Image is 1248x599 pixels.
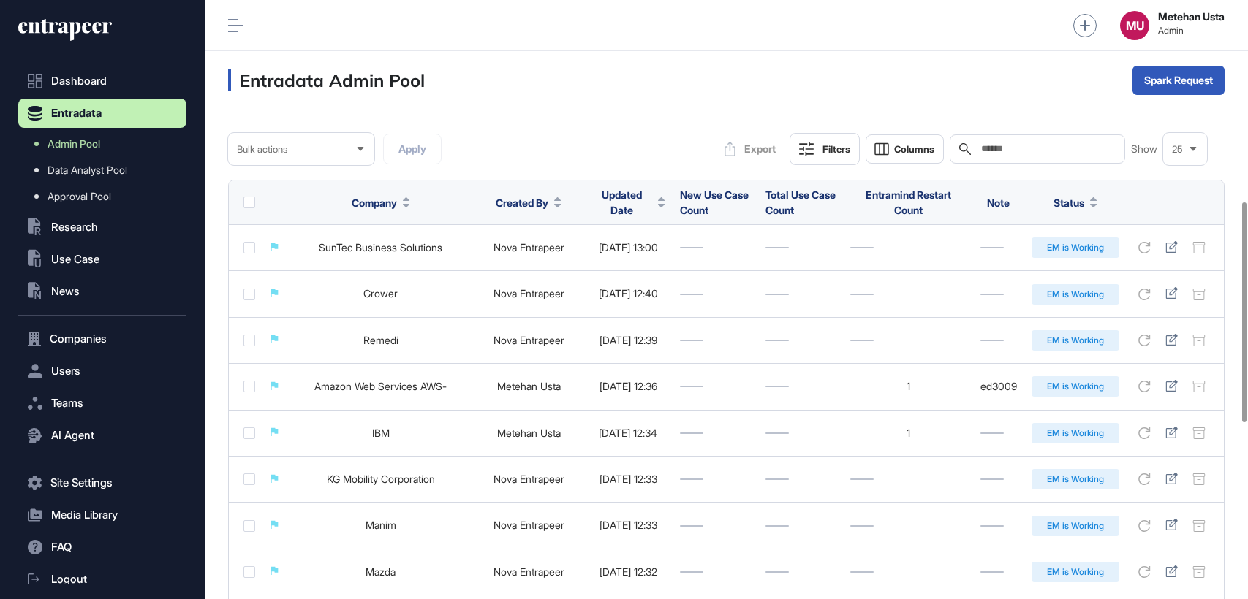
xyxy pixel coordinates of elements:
[372,427,390,439] a: IBM
[850,381,966,392] div: 1
[1032,284,1119,305] div: EM is Working
[1054,195,1084,210] span: Status
[26,157,186,183] a: Data Analyst Pool
[866,188,951,216] span: Entramind Restart Count
[497,427,561,439] a: Metehan Usta
[51,365,80,377] span: Users
[1054,195,1097,210] button: Status
[51,509,118,521] span: Media Library
[51,573,87,585] span: Logout
[591,473,665,485] div: [DATE] 12:33
[352,195,397,210] span: Company
[1032,423,1119,443] div: EM is Working
[496,195,548,210] span: Created By
[493,241,564,253] a: Nova Entrapeer
[314,380,447,392] a: Amazon Web Services AWS-
[51,253,99,265] span: Use Case
[987,197,1010,209] span: Note
[48,138,100,150] span: Admin Pool
[51,75,107,87] span: Dashboard
[26,183,186,210] a: Approval Pool
[1032,237,1119,258] div: EM is Working
[327,473,435,485] a: KG Mobility Corporation
[493,519,564,531] a: Nova Entrapeer
[980,381,1017,392] div: ed3009
[591,566,665,578] div: [DATE] 12:32
[493,473,564,485] a: Nova Entrapeer
[1032,516,1119,536] div: EM is Working
[591,187,652,218] span: Updated Date
[591,519,665,531] div: [DATE] 12:33
[496,195,561,210] button: Created By
[319,241,442,253] a: SunTec Business Solutions
[26,131,186,157] a: Admin Pool
[363,287,398,299] a: Grower
[1032,469,1119,489] div: EM is Working
[493,565,564,578] a: Nova Entrapeer
[1131,143,1157,155] span: Show
[18,468,186,497] button: Site Settings
[18,245,186,274] button: Use Case
[51,397,83,409] span: Teams
[591,427,665,439] div: [DATE] 12:34
[228,69,425,91] h3: Entradata Admin Pool
[237,144,287,155] span: Bulk actions
[591,288,665,299] div: [DATE] 12:40
[51,107,102,119] span: Entradata
[18,277,186,306] button: News
[493,334,564,346] a: Nova Entrapeer
[1120,11,1149,40] button: MU
[48,164,127,176] span: Data Analyst Pool
[790,133,860,165] button: Filters
[51,221,98,233] span: Research
[1032,376,1119,397] div: EM is Working
[18,213,186,242] button: Research
[352,195,410,210] button: Company
[866,134,944,164] button: Columns
[18,500,186,530] button: Media Library
[497,380,561,392] a: Metehan Usta
[51,286,80,297] span: News
[50,333,107,345] span: Companies
[18,66,186,96] a: Dashboard
[48,191,111,202] span: Approval Pool
[363,334,398,346] a: Remedi
[591,242,665,253] div: [DATE] 13:00
[1172,144,1183,155] span: 25
[366,565,396,578] a: Mazda
[18,99,186,128] button: Entradata
[1158,11,1225,23] strong: Metehan Usta
[51,430,94,441] span: AI Agent
[680,188,749,216] span: New Use Case Count
[591,381,665,392] div: [DATE] 12:36
[18,389,186,418] button: Teams
[822,143,850,155] div: Filters
[1132,66,1225,95] button: Spark Request
[18,356,186,386] button: Users
[50,477,113,489] span: Site Settings
[493,287,564,299] a: Nova Entrapeer
[1032,330,1119,351] div: EM is Working
[1158,26,1225,36] span: Admin
[18,421,186,450] button: AI Agent
[18,533,186,562] button: FAQ
[591,335,665,346] div: [DATE] 12:39
[765,188,836,216] span: Total Use Case Count
[894,144,934,155] span: Columns
[51,541,72,553] span: FAQ
[18,324,186,354] button: Companies
[716,134,784,164] button: Export
[591,187,665,218] button: Updated Date
[1032,562,1119,582] div: EM is Working
[366,519,396,531] a: Manim
[18,565,186,594] a: Logout
[850,427,966,439] div: 1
